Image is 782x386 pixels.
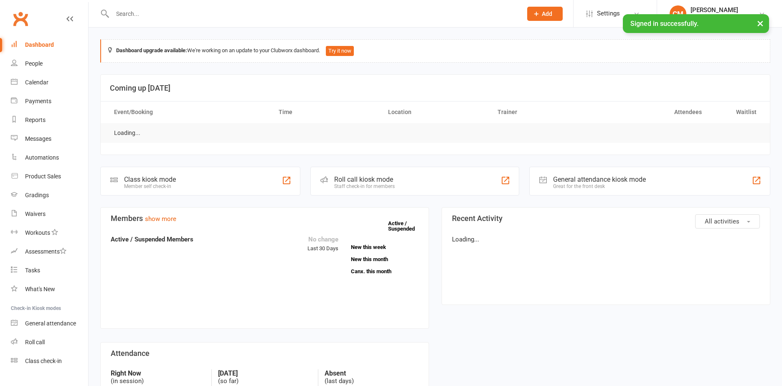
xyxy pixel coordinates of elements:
button: All activities [695,214,760,229]
a: Roll call [11,333,88,352]
button: Add [527,7,563,21]
strong: Right Now [111,369,205,377]
h3: Members [111,214,419,223]
a: Waivers [11,205,88,223]
div: Staff check-in for members [334,183,395,189]
strong: Dashboard upgrade available: [116,47,187,53]
a: Calendar [11,73,88,92]
th: Trainer [490,102,599,123]
div: CM [670,5,686,22]
div: Tasks [25,267,40,274]
a: Automations [11,148,88,167]
div: We're working on an update to your Clubworx dashboard. [100,39,770,63]
div: Great for the front desk [553,183,646,189]
span: All activities [705,218,739,225]
strong: Active / Suspended Members [111,236,193,243]
div: No change [307,234,338,244]
a: Active / Suspended [388,214,425,238]
input: Search... [110,8,516,20]
a: What's New [11,280,88,299]
a: People [11,54,88,73]
th: Attendees [599,102,709,123]
h3: Attendance [111,349,419,358]
div: Last 30 Days [307,234,338,253]
a: New this week [351,244,419,250]
div: Class check-in [25,358,62,364]
div: Member self check-in [124,183,176,189]
th: Location [381,102,490,123]
a: Messages [11,130,88,148]
strong: [DATE] [218,369,312,377]
button: × [753,14,768,32]
h3: Recent Activity [452,214,760,223]
a: Clubworx [10,8,31,29]
span: Settings [597,4,620,23]
p: Loading... [452,234,760,244]
div: Product Sales [25,173,61,180]
div: Calendar [25,79,48,86]
div: Roll call kiosk mode [334,175,395,183]
a: Product Sales [11,167,88,186]
div: (in session) [111,369,205,385]
th: Waitlist [709,102,764,123]
div: Story [PERSON_NAME] [691,14,750,21]
a: General attendance kiosk mode [11,314,88,333]
a: Dashboard [11,36,88,54]
a: New this month [351,256,419,262]
div: What's New [25,286,55,292]
div: General attendance kiosk mode [553,175,646,183]
a: Workouts [11,223,88,242]
div: Waivers [25,211,46,217]
span: Add [542,10,552,17]
a: Payments [11,92,88,111]
a: Assessments [11,242,88,261]
a: Canx. this month [351,269,419,274]
div: Messages [25,135,51,142]
div: Dashboard [25,41,54,48]
div: Workouts [25,229,50,236]
strong: Absent [325,369,419,377]
a: Tasks [11,261,88,280]
div: Gradings [25,192,49,198]
span: Signed in successfully. [630,20,698,28]
a: Class kiosk mode [11,352,88,371]
div: Payments [25,98,51,104]
h3: Coming up [DATE] [110,84,761,92]
div: Reports [25,117,46,123]
div: Assessments [25,248,66,255]
th: Time [271,102,381,123]
div: (last days) [325,369,419,385]
div: Class kiosk mode [124,175,176,183]
a: show more [145,215,176,223]
div: Roll call [25,339,45,345]
div: General attendance [25,320,76,327]
td: Loading... [107,123,148,143]
a: Gradings [11,186,88,205]
div: (so far) [218,369,312,385]
th: Event/Booking [107,102,271,123]
button: Try it now [326,46,354,56]
a: Reports [11,111,88,130]
div: [PERSON_NAME] [691,6,750,14]
div: Automations [25,154,59,161]
div: People [25,60,43,67]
